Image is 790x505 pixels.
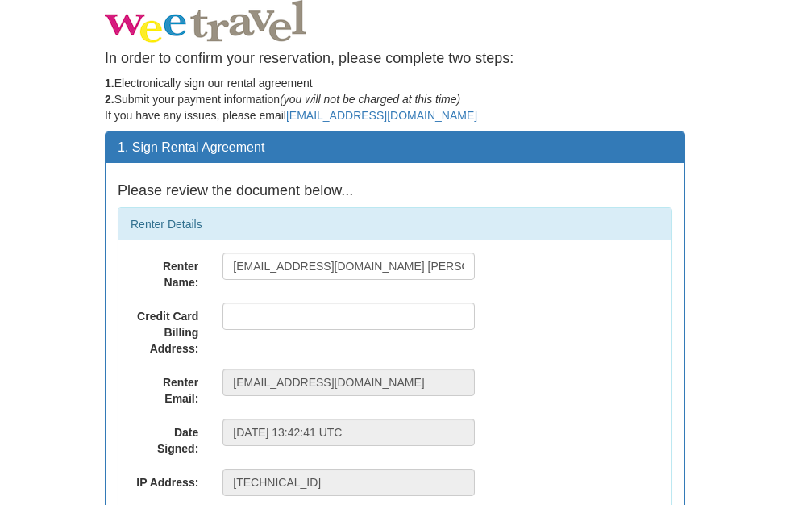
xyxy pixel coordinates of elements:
[118,140,672,155] h3: 1. Sign Rental Agreement
[105,75,685,123] p: Electronically sign our rental agreement Submit your payment information If you have any issues, ...
[105,51,685,67] h4: In order to confirm your reservation, please complete two steps:
[118,469,210,490] label: IP Address:
[118,252,210,290] label: Renter Name:
[118,369,210,407] label: Renter Email:
[118,208,671,240] div: Renter Details
[105,77,114,90] strong: 1.
[280,93,460,106] em: (you will not be charged at this time)
[118,183,672,199] h4: Please review the document below...
[105,93,114,106] strong: 2.
[286,109,477,122] a: [EMAIL_ADDRESS][DOMAIN_NAME]
[118,303,210,357] label: Credit Card Billing Address:
[118,419,210,457] label: Date Signed:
